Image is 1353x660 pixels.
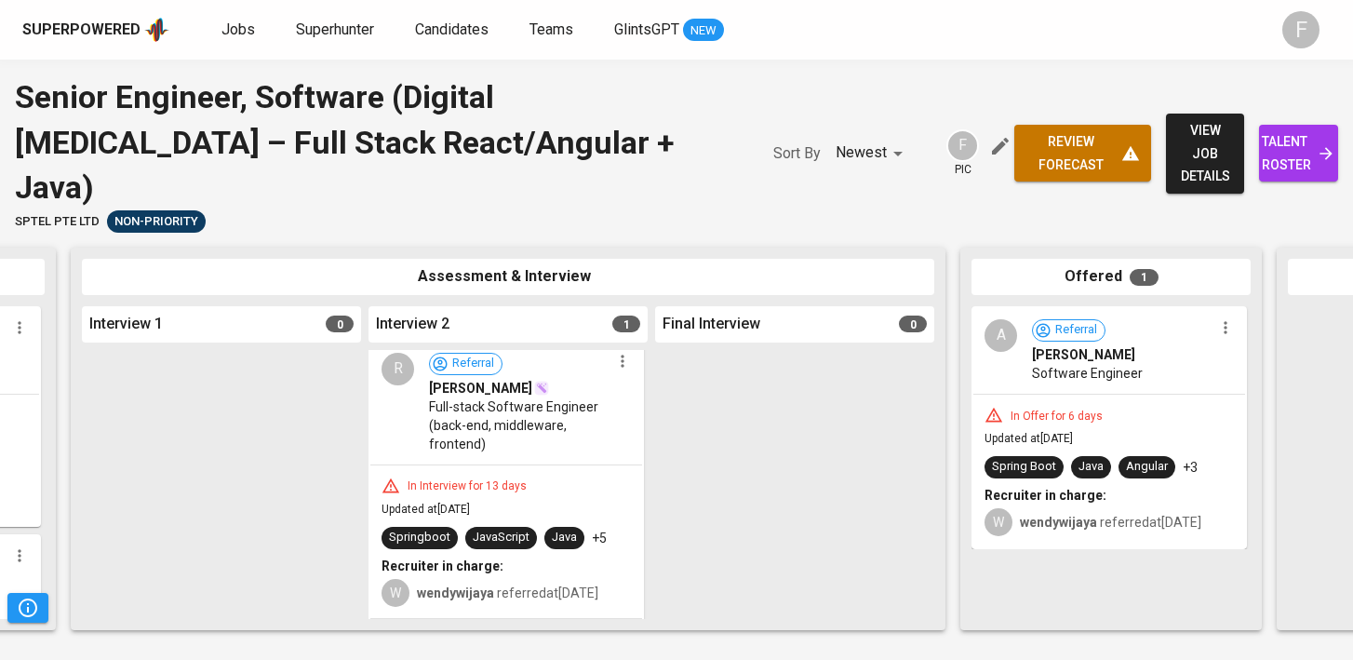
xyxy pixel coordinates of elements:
span: Software Engineer [1032,364,1143,383]
div: Superpowered [22,20,141,41]
button: view job details [1166,114,1245,194]
p: Newest [836,141,887,164]
div: Offered [971,259,1251,295]
a: Jobs [221,19,259,42]
div: W [985,508,1012,536]
span: NEW [683,21,724,40]
p: +5 [592,529,607,547]
span: Jobs [221,20,255,38]
span: talent roster [1274,130,1323,176]
b: wendywijaya [1020,515,1097,530]
b: wendywijaya [417,586,494,600]
div: Assessment & Interview [82,259,934,295]
div: A [985,319,1017,352]
div: Newest [836,136,909,170]
div: pic [946,129,979,178]
a: Superhunter [296,19,378,42]
span: GlintsGPT [614,20,679,38]
span: view job details [1181,119,1230,188]
div: RReferral[PERSON_NAME]Full-stack Software Engineer (back-end, middleware, frontend)In Interview f... [368,340,644,656]
span: review forecast [1029,130,1136,176]
span: 1 [1130,269,1159,286]
a: Candidates [415,19,492,42]
span: Updated at [DATE] [382,503,470,516]
p: +3 [1183,458,1198,477]
p: Sort By [773,142,821,165]
button: review forecast [1014,125,1151,182]
span: SPTEL PTE LTD [15,213,100,231]
div: F [946,129,979,162]
div: Senior Engineer, Software (Digital [MEDICAL_DATA] – Full Stack React/Angular + Java) [15,74,736,210]
div: JavaScript [473,529,529,546]
span: Interview 2 [376,314,449,335]
span: Updated at [DATE] [985,432,1073,445]
span: 0 [899,316,927,332]
span: 1 [612,316,640,332]
span: 0 [326,316,354,332]
span: Referral [1048,321,1105,339]
div: F [1282,11,1320,48]
div: R [382,353,414,385]
div: Sufficient Talents in Pipeline [107,210,206,233]
div: Java [552,529,577,546]
span: Referral [445,355,502,372]
a: Teams [529,19,577,42]
img: magic_wand.svg [534,381,549,396]
span: [PERSON_NAME] [429,379,532,397]
span: Superhunter [296,20,374,38]
div: AReferral[PERSON_NAME]Software EngineerIn Offer for 6 daysUpdated at[DATE]Spring BootJavaAngular+... [971,306,1247,549]
b: Recruiter in charge: [985,488,1106,503]
a: GlintsGPT NEW [614,19,724,42]
span: Full-stack Software Engineer (back-end, middleware, frontend) [429,397,610,453]
span: Teams [529,20,573,38]
div: In Offer for 6 days [1003,409,1110,424]
span: referred at [DATE] [1020,515,1201,530]
div: Springboot [389,529,450,546]
div: In Interview for 13 days [400,478,534,494]
span: Interview 1 [89,314,163,335]
span: referred at [DATE] [417,586,598,600]
span: [PERSON_NAME] [1032,345,1135,364]
img: app logo [144,16,169,44]
a: talent roster [1259,125,1338,182]
span: Candidates [415,20,489,38]
div: Spring Boot [992,458,1056,476]
b: Recruiter in charge: [382,559,503,573]
div: Java [1078,458,1104,476]
button: Pipeline Triggers [7,593,48,623]
a: Superpoweredapp logo [22,16,169,44]
span: Final Interview [663,314,760,335]
div: Angular [1126,458,1168,476]
span: Non-Priority [107,213,206,231]
div: W [382,579,409,607]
